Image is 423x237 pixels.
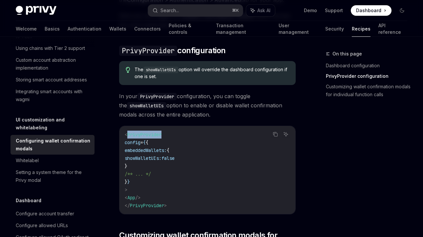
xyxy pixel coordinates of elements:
[16,44,85,52] div: Using chains with Tier 2 support
[397,5,407,16] button: Toggle dark mode
[167,147,169,153] span: {
[127,179,130,185] span: }
[125,195,127,201] span: <
[125,179,127,185] span: }
[11,54,95,74] a: Custom account abstraction implementation
[11,155,95,166] a: Whitelabel
[326,60,412,71] a: Dashboard configuration
[169,21,208,37] a: Policies & controls
[16,56,91,72] div: Custom account abstraction implementation
[11,135,95,155] a: Configuring wallet confirmation modals
[134,21,161,37] a: Connectors
[351,5,391,16] a: Dashboard
[45,21,60,37] a: Basics
[326,71,412,81] a: PrivyProvider configuration
[135,66,289,80] div: The option will override the dashboard configuration if one is set.
[11,220,95,231] a: Configure allowed URLs
[378,21,407,37] a: API reference
[11,42,95,54] a: Using chains with Tier 2 support
[148,5,243,16] button: Search...⌘K
[137,93,177,100] code: PrivyProvider
[325,21,344,37] a: Security
[119,46,177,56] code: PrivyProvider
[232,8,239,13] span: ⌘ K
[68,21,101,37] a: Authentication
[246,5,275,16] button: Ask AI
[125,203,130,208] span: </
[16,137,91,153] div: Configuring wallet confirmation modals
[16,116,95,132] h5: UI customization and whitelabeling
[216,21,270,37] a: Transaction management
[16,6,56,15] img: dark logo
[279,21,317,37] a: User management
[11,86,95,105] a: Integrating smart accounts with wagmi
[125,132,127,138] span: <
[16,88,91,103] div: Integrating smart accounts with wagmi
[125,163,127,169] span: }
[16,168,91,184] div: Setting a system theme for the Privy modal
[143,67,179,73] code: showWalletUIs
[135,195,140,201] span: />
[127,195,135,201] span: App
[140,140,143,145] span: =
[125,140,140,145] span: config
[160,7,179,14] div: Search...
[125,187,127,193] span: >
[271,130,280,139] button: Copy the contents from the code block
[127,102,166,109] code: showWalletUIs
[125,147,167,153] span: embeddedWallets:
[126,67,130,73] svg: Tip
[16,21,37,37] a: Welcome
[16,197,41,205] h5: Dashboard
[119,45,225,56] span: configuration
[16,210,74,218] div: Configure account transfer
[325,7,343,14] a: Support
[125,155,161,161] span: showWalletUIs:
[16,76,87,84] div: Storing smart account addresses
[11,208,95,220] a: Configure account transfer
[282,130,290,139] button: Ask AI
[119,92,296,119] span: In your configuration, you can toggle the option to enable or disable wallet confirmation modals ...
[16,157,39,164] div: Whitelabel
[161,155,175,161] span: false
[164,203,167,208] span: >
[11,166,95,186] a: Setting a system theme for the Privy modal
[332,50,362,58] span: On this page
[16,222,68,229] div: Configure allowed URLs
[352,21,370,37] a: Recipes
[356,7,381,14] span: Dashboard
[304,7,317,14] a: Demo
[326,81,412,100] a: Customizing wallet confirmation modals for individual function calls
[11,74,95,86] a: Storing smart account addresses
[127,132,161,138] span: PrivyProvider
[109,21,126,37] a: Wallets
[130,203,164,208] span: PrivyProvider
[257,7,270,14] span: Ask AI
[143,140,146,145] span: {
[146,140,148,145] span: {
